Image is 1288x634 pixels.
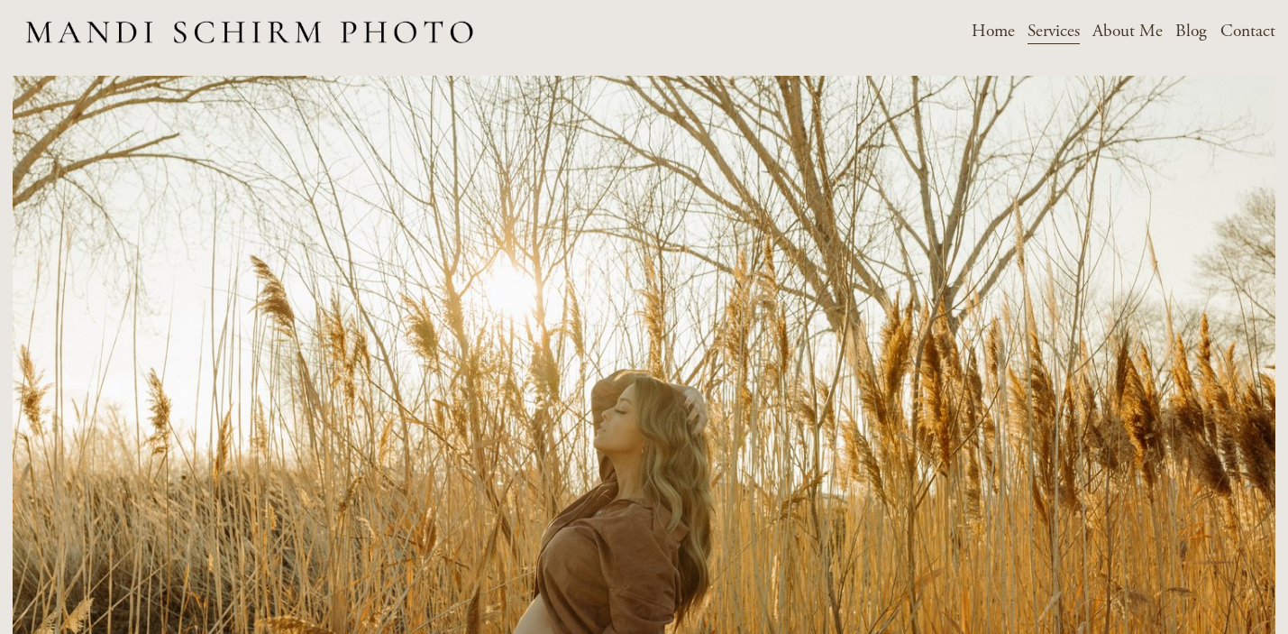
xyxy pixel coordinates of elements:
[1028,15,1080,47] a: folder dropdown
[1028,17,1080,45] span: Services
[972,15,1015,47] a: Home
[13,1,487,61] img: Des Moines Wedding Photographer - Mandi Schirm Photo
[1092,15,1163,47] a: About Me
[1220,15,1275,47] a: Contact
[1175,15,1207,47] a: Blog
